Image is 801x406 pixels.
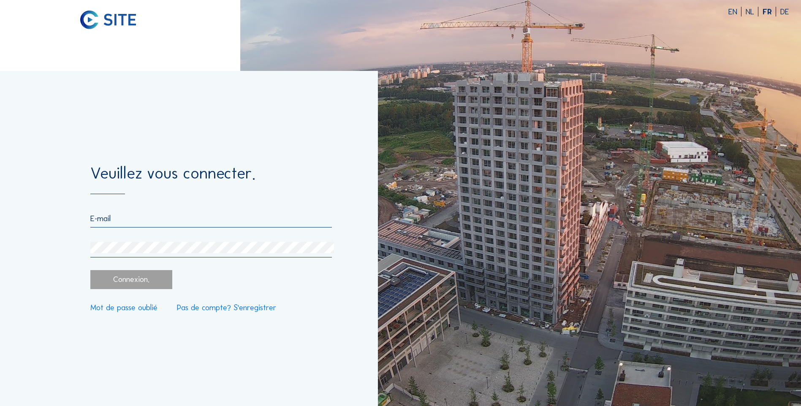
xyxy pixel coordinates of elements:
[90,165,332,194] div: Veuillez vous connecter.
[746,8,758,16] div: NL
[90,214,332,223] input: E-mail
[780,8,789,16] div: DE
[90,270,172,289] div: Connexion.
[728,8,741,16] div: EN
[90,304,157,312] a: Mot de passe oublié
[80,11,136,30] img: C-SITE logo
[763,8,776,16] div: FR
[177,304,277,312] a: Pas de compte? S'enregistrer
